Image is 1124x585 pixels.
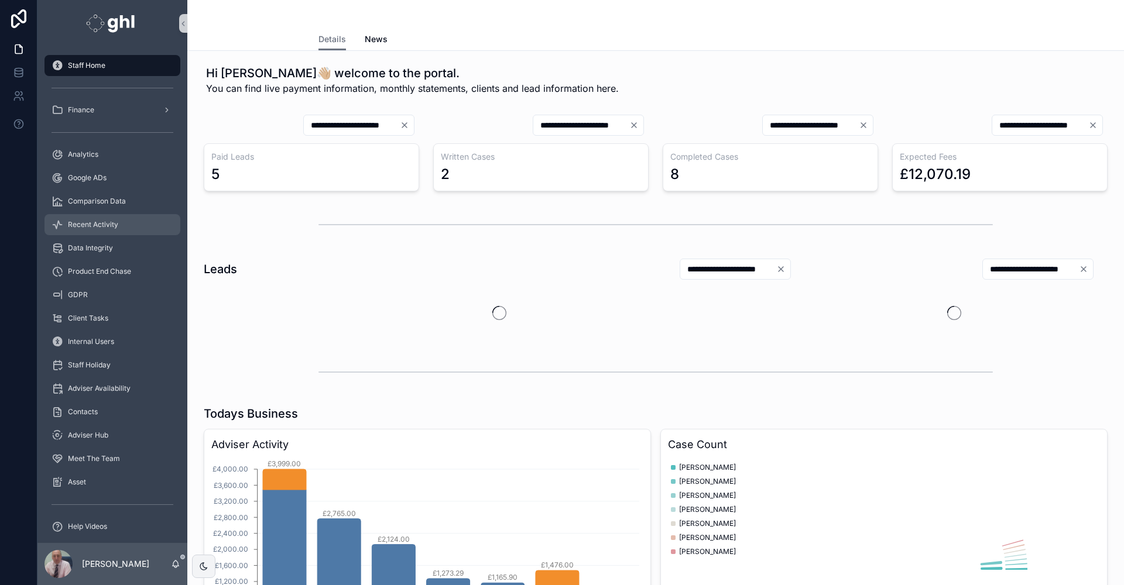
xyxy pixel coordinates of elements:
[44,378,180,399] a: Adviser Availability
[323,509,356,518] tspan: £2,765.00
[68,290,88,300] span: GDPR
[679,477,736,486] span: [PERSON_NAME]
[68,220,118,229] span: Recent Activity
[214,481,248,490] tspan: £3,600.00
[204,261,237,277] h1: Leads
[214,513,248,522] tspan: £2,800.00
[44,401,180,422] a: Contacts
[44,425,180,446] a: Adviser Hub
[670,151,871,163] h3: Completed Cases
[679,491,736,500] span: [PERSON_NAME]
[44,355,180,376] a: Staff Holiday
[900,165,971,184] div: £12,070.19
[68,150,98,159] span: Analytics
[433,569,464,577] tspan: £1,273.29
[365,29,388,52] a: News
[776,264,790,274] button: Clear
[86,14,138,33] img: App logo
[1079,264,1093,274] button: Clear
[44,167,180,188] a: Google ADs
[68,454,120,463] span: Meet The Team
[211,436,643,453] h3: Adviser Activity
[541,560,574,569] tspan: £1,476.00
[68,431,108,440] span: Adviser Hub
[213,529,248,538] tspan: £2,400.00
[44,191,180,212] a: Comparison Data
[900,151,1100,163] h3: Expected Fees
[679,519,736,528] span: [PERSON_NAME]
[211,165,220,184] div: 5
[68,314,108,323] span: Client Tasks
[44,516,180,537] a: Help Videos
[68,522,107,531] span: Help Videos
[44,99,180,121] a: Finance
[211,151,412,163] h3: Paid Leads
[68,337,114,346] span: Internal Users
[679,505,736,514] span: [PERSON_NAME]
[214,497,248,505] tspan: £3,200.00
[44,261,180,282] a: Product End Chase
[44,214,180,235] a: Recent Activity
[679,463,736,472] span: [PERSON_NAME]
[44,284,180,305] a: GDPR
[670,165,679,184] div: 8
[44,55,180,76] a: Staff Home
[68,407,98,417] span: Contacts
[215,561,248,570] tspan: £1,600.00
[268,459,301,468] tspan: £3,999.00
[68,197,126,206] span: Comparison Data
[668,436,1100,453] h3: Case Count
[679,547,736,556] span: [PERSON_NAME]
[213,464,248,473] tspan: £4,000.00
[68,105,94,115] span: Finance
[488,573,518,581] tspan: £1,165.90
[213,545,248,553] tspan: £2,000.00
[378,535,410,543] tspan: £2,124.00
[441,151,641,163] h3: Written Cases
[68,267,131,276] span: Product End Chase
[365,33,388,45] span: News
[1088,121,1102,130] button: Clear
[629,121,643,130] button: Clear
[44,472,180,493] a: Asset
[44,238,180,259] a: Data Integrity
[206,81,619,95] span: You can find live payment information, monthly statements, clients and lead information here.
[206,65,619,81] h1: Hi [PERSON_NAME]👋🏼 welcome to the portal.
[68,384,131,393] span: Adviser Availability
[82,558,149,570] p: [PERSON_NAME]
[44,144,180,165] a: Analytics
[318,33,346,45] span: Details
[204,405,298,422] h1: Todays Business
[68,243,113,253] span: Data Integrity
[68,477,86,487] span: Asset
[44,448,180,469] a: Meet The Team
[37,47,187,543] div: scrollable content
[679,533,736,542] span: [PERSON_NAME]
[44,331,180,352] a: Internal Users
[441,165,450,184] div: 2
[859,121,873,130] button: Clear
[44,308,180,329] a: Client Tasks
[68,61,105,70] span: Staff Home
[68,173,107,183] span: Google ADs
[68,360,111,370] span: Staff Holiday
[318,29,346,51] a: Details
[400,121,414,130] button: Clear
